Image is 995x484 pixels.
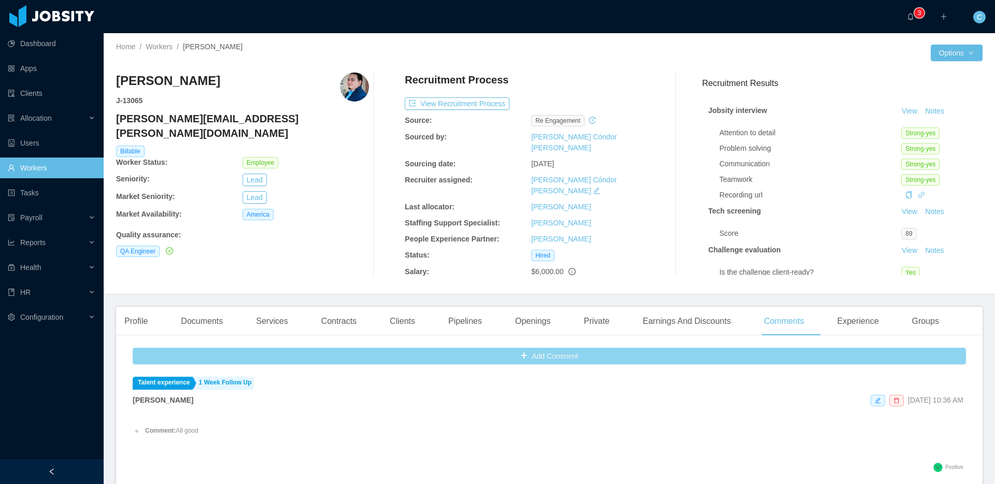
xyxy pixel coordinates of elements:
[405,99,509,108] a: icon: exportView Recruitment Process
[531,219,591,227] a: [PERSON_NAME]
[8,33,95,54] a: icon: pie-chartDashboard
[194,377,254,390] a: 1 Week Follow Up
[901,159,940,170] span: Strong-yes
[116,111,369,140] h4: [PERSON_NAME][EMAIL_ADDRESS][PERSON_NAME][DOMAIN_NAME]
[20,238,46,247] span: Reports
[116,96,143,105] strong: J- 13065
[405,160,456,168] b: Sourcing date:
[8,289,15,296] i: icon: book
[405,133,447,141] b: Sourced by:
[719,143,901,154] div: Problem solving
[531,160,554,168] span: [DATE]
[8,264,15,271] i: icon: medicine-box
[116,210,182,218] b: Market Availability:
[634,307,739,336] div: Earnings And Discounts
[8,239,15,246] i: icon: line-chart
[901,127,940,139] span: Strong-yes
[977,11,982,23] span: C
[248,307,296,336] div: Services
[243,209,274,220] span: America
[719,159,901,169] div: Communication
[901,228,916,239] span: 89
[507,307,559,336] div: Openings
[593,187,600,194] i: icon: edit
[568,268,576,275] span: info-circle
[719,190,901,201] div: Recording url
[8,58,95,79] a: icon: appstoreApps
[8,182,95,203] a: icon: profileTasks
[177,42,179,51] span: /
[589,117,596,124] i: icon: history
[8,83,95,104] a: icon: auditClients
[531,250,555,261] span: Hired
[20,213,42,222] span: Payroll
[893,397,900,404] i: icon: delete
[183,42,243,51] span: [PERSON_NAME]
[405,219,500,227] b: Staffing Support Specialist:
[921,105,948,118] button: Notes
[901,143,940,154] span: Strong-yes
[340,73,369,102] img: f5870ca0-aa86-11ea-8c1b-2b63f9d21e67_68800abdec313-400w.png
[405,251,429,259] b: Status:
[116,307,156,336] div: Profile
[116,42,135,51] a: Home
[575,307,618,336] div: Private
[8,115,15,122] i: icon: solution
[907,13,914,20] i: icon: bell
[166,247,173,254] i: icon: check-circle
[116,231,181,239] b: Quality assurance :
[719,127,901,138] div: Attention to detail
[904,307,947,336] div: Groups
[531,203,591,211] a: [PERSON_NAME]
[405,176,473,184] b: Recruiter assigned:
[133,377,193,390] a: Talent experience
[702,77,983,90] h3: Recruitment Results
[116,175,150,183] b: Seniority:
[405,203,454,211] b: Last allocator:
[405,235,499,243] b: People Experience Partner:
[243,157,278,168] span: Employee
[719,267,901,278] div: Is the challenge client-ready?
[719,174,901,185] div: Teamwork
[8,158,95,178] a: icon: userWorkers
[756,307,812,336] div: Comments
[440,307,490,336] div: Pipelines
[918,8,921,18] p: 3
[8,133,95,153] a: icon: robotUsers
[116,73,220,89] h3: [PERSON_NAME]
[898,107,921,115] a: View
[116,158,167,166] b: Worker Status:
[531,267,563,276] span: $6,000.00
[719,228,901,239] div: Score
[908,396,963,404] span: [DATE] 10:36 AM
[243,174,267,186] button: Lead
[133,396,193,404] strong: [PERSON_NAME]
[945,464,963,470] span: Positive
[20,288,31,296] span: HR
[8,314,15,321] i: icon: setting
[116,192,175,201] b: Market Seniority:
[116,146,145,157] span: Billable
[914,8,925,18] sup: 3
[940,13,947,20] i: icon: plus
[143,426,198,435] li: All good
[875,397,881,404] i: icon: edit
[829,307,887,336] div: Experience
[405,267,429,276] b: Salary:
[20,114,52,122] span: Allocation
[921,245,948,257] button: Notes
[243,191,267,204] button: Lead
[116,246,160,257] span: QA Engineer
[139,42,141,51] span: /
[531,115,585,126] span: re engagement
[931,45,983,61] button: Optionsicon: down
[146,42,173,51] a: Workers
[145,427,176,434] strong: Comment:
[164,247,173,255] a: icon: check-circle
[905,190,913,201] div: Copy
[898,207,921,216] a: View
[921,206,948,218] button: Notes
[531,235,591,243] a: [PERSON_NAME]
[708,106,767,115] strong: Jobsity interview
[8,214,15,221] i: icon: file-protect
